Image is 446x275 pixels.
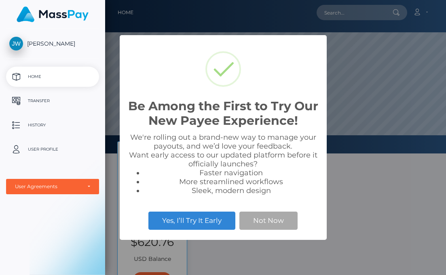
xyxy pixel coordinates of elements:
li: Sleek, modern design [144,186,319,195]
button: Yes, I’ll Try It Early [148,212,235,229]
p: User Profile [9,143,96,155]
img: MassPay [17,6,89,22]
span: [PERSON_NAME] [6,40,99,47]
p: Home [9,71,96,83]
p: Transfer [9,95,96,107]
button: User Agreements [6,179,99,194]
div: We're rolling out a brand-new way to manage your payouts, and we’d love your feedback. Want early... [128,133,319,195]
li: More streamlined workflows [144,177,319,186]
li: Faster navigation [144,168,319,177]
p: History [9,119,96,131]
div: User Agreements [15,183,81,190]
h2: Be Among the First to Try Our New Payee Experience! [128,99,319,128]
button: Not Now [239,212,298,229]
